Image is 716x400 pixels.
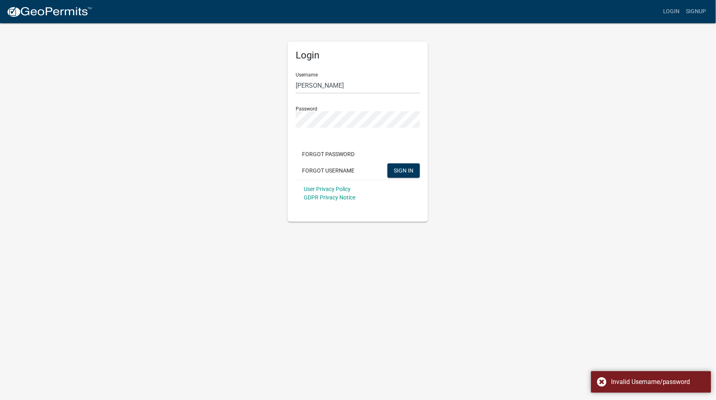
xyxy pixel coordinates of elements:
[611,377,705,387] div: Invalid Username/password
[304,194,355,201] a: GDPR Privacy Notice
[296,163,361,178] button: Forgot Username
[296,147,361,161] button: Forgot Password
[296,50,420,61] h5: Login
[660,4,683,19] a: Login
[394,167,413,173] span: SIGN IN
[304,186,351,192] a: User Privacy Policy
[387,163,420,178] button: SIGN IN
[683,4,710,19] a: Signup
